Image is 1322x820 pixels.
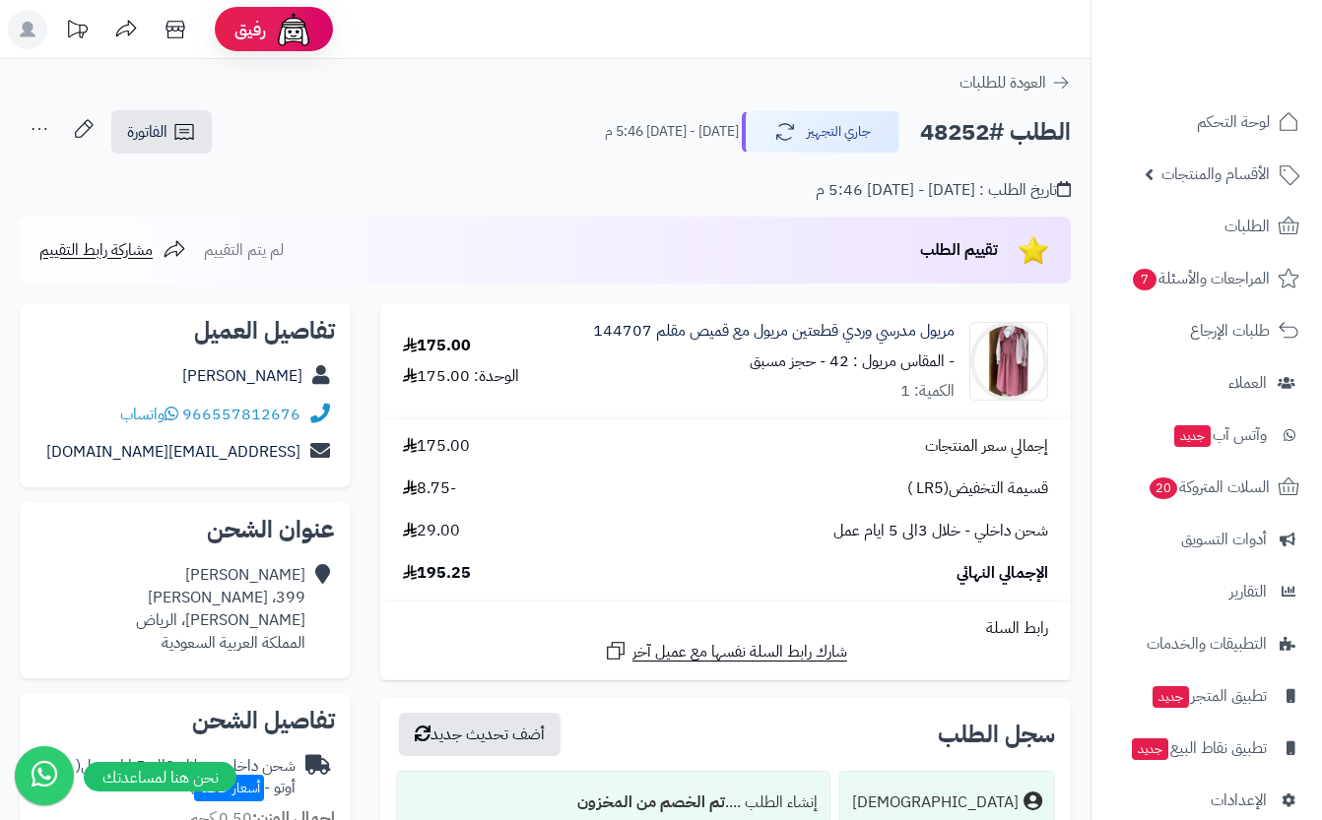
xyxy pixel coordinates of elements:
[1103,98,1310,146] a: لوحة التحكم
[1229,578,1267,605] span: التقارير
[577,790,725,814] b: تم الخصم من المخزون
[1211,787,1267,814] span: الإعدادات
[833,520,1048,542] span: شحن داخلي - خلال 3الى 5 ايام عمل
[127,120,167,144] span: الفاتورة
[35,755,296,800] div: شحن داخلي - خلال 3الى 5 ايام عمل
[1174,425,1211,447] span: جديد
[750,349,955,373] small: - المقاس مريول : 42 - حجز مسبق
[900,380,955,403] div: الكمية: 1
[403,477,456,500] span: -8.75
[399,713,561,756] button: أضف تحديث جديد
[403,365,519,388] div: الوحدة: 175.00
[1197,108,1270,136] span: لوحة التحكم
[403,435,470,458] span: 175.00
[959,71,1046,95] span: العودة للطلبات
[1103,203,1310,250] a: الطلبات
[234,18,266,41] span: رفيق
[605,122,739,142] small: [DATE] - [DATE] 5:46 م
[1131,265,1270,292] span: المراجعات والأسئلة
[35,518,335,541] h2: عنوان الشحن
[204,238,284,262] span: لم يتم التقييم
[938,723,1055,746] h3: سجل الطلب
[39,238,153,262] span: مشاركة رابط التقييم
[1224,213,1270,240] span: الطلبات
[1151,682,1267,710] span: تطبيق المتجر
[1181,526,1267,553] span: أدوات التسويق
[274,10,313,49] img: ai-face.png
[46,440,300,464] a: [EMAIL_ADDRESS][DOMAIN_NAME]
[39,238,186,262] a: مشاركة رابط التقييم
[1103,411,1310,459] a: وآتس آبجديد
[920,112,1071,153] h2: الطلب #48252
[35,319,335,343] h2: تفاصيل العميل
[120,403,178,426] a: واتساب
[1132,738,1168,760] span: جديد
[136,564,305,654] div: [PERSON_NAME] 399، [PERSON_NAME] [PERSON_NAME]، الرياض المملكة العربية السعودية
[35,709,335,732] h2: تفاصيل الشحن
[111,110,212,154] a: الفاتورة
[632,641,847,663] span: شارك رابط السلة نفسها مع عميل آخر
[1103,672,1310,720] a: تطبيق المتجرجديد
[1161,160,1270,188] span: الأقسام والمنتجات
[403,520,460,542] span: 29.00
[1103,359,1310,407] a: العملاء
[1103,620,1310,667] a: التطبيقات والخدمات
[925,435,1048,458] span: إجمالي سعر المنتجات
[1103,568,1310,615] a: التقارير
[1148,473,1270,501] span: السلات المتروكة
[1153,686,1189,708] span: جديد
[182,364,302,388] a: [PERSON_NAME]
[1188,52,1303,94] img: logo-2.png
[182,403,300,426] a: 966557812676
[959,71,1071,95] a: العودة للطلبات
[1147,630,1267,658] span: التطبيقات والخدمات
[52,10,101,54] a: تحديثات المنصة
[920,238,998,262] span: تقييم الطلب
[1103,464,1310,511] a: السلات المتروكة20
[1103,516,1310,563] a: أدوات التسويق
[403,335,471,357] div: 175.00
[1103,307,1310,354] a: طلبات الإرجاع
[742,111,899,153] button: جاري التجهيز
[1103,725,1310,772] a: تطبيق نقاط البيعجديد
[388,617,1063,640] div: رابط السلة
[1228,369,1267,397] span: العملاء
[957,562,1048,585] span: الإجمالي النهائي
[970,322,1047,401] img: 1752586580-IMG_0683-90x90.jpeg
[1150,477,1177,499] span: 20
[852,791,1019,814] div: [DEMOGRAPHIC_DATA]
[1130,734,1267,762] span: تطبيق نقاط البيع
[816,179,1071,202] div: تاريخ الطلب : [DATE] - [DATE] 5:46 م
[403,562,471,585] span: 195.25
[1190,317,1270,345] span: طلبات الإرجاع
[1103,255,1310,302] a: المراجعات والأسئلة7
[1172,421,1267,449] span: وآتس آب
[604,639,847,663] a: شارك رابط السلة نفسها مع عميل آخر
[1133,269,1157,290] span: 7
[907,477,1048,500] span: قسيمة التخفيض(LR5 )
[593,320,955,343] a: مريول مدرسي وردي قطعتين مريول مع قميص مقلم 144707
